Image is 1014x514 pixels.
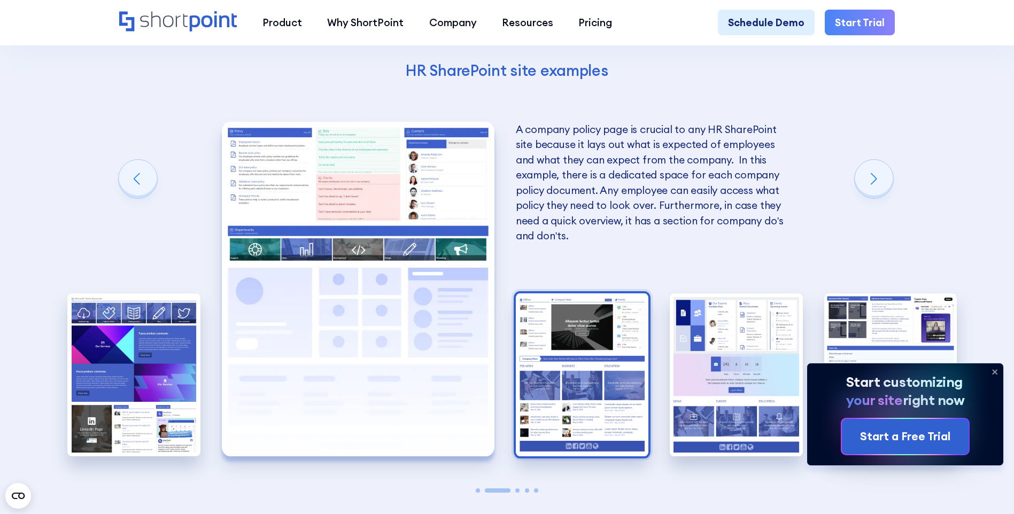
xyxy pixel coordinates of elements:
div: Company [429,15,477,30]
a: Company [416,10,489,35]
div: Why ShortPoint [327,15,404,30]
div: Pricing [578,15,612,30]
a: Start Trial [825,10,895,35]
span: Go to slide 2 [485,488,510,493]
div: Next slide [855,160,893,198]
a: Home [119,11,237,33]
span: Go to slide 1 [476,488,480,493]
div: 3 / 5 [516,293,649,456]
img: Internal SharePoint site example for knowledge base [824,293,957,456]
a: Product [250,10,314,35]
a: Why ShortPoint [315,10,416,35]
a: Start a Free Trial [842,419,969,454]
img: SharePoint Communication site example for news [516,293,649,456]
p: A company policy page is crucial to any HR SharePoint site because it lays out what is expected o... [516,122,788,244]
div: 2 / 5 [222,122,494,456]
img: HR SharePoint site example for Homepage [67,293,200,456]
div: Resources [502,15,553,30]
span: Go to slide 3 [515,488,520,493]
a: Resources [489,10,566,35]
button: Open CMP widget [5,483,31,509]
img: Internal SharePoint site example for company policy [222,122,494,456]
span: Go to slide 5 [534,488,538,493]
h4: HR SharePoint site examples [222,61,792,81]
div: Previous slide [119,160,157,198]
div: 1 / 5 [67,293,200,456]
img: HR SharePoint site example for documents [670,293,803,456]
div: Product [262,15,302,30]
div: 5 / 5 [824,293,957,456]
div: 4 / 5 [670,293,803,456]
span: Go to slide 4 [525,488,529,493]
div: Start a Free Trial [860,428,950,445]
a: Pricing [566,10,625,35]
a: Schedule Demo [718,10,815,35]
